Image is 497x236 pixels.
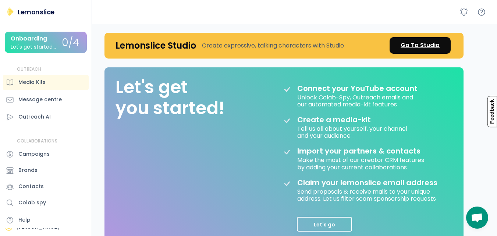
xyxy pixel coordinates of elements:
div: 0/4 [62,37,79,49]
div: Campaigns [18,150,50,158]
div: Outreach AI [18,113,51,121]
div: Create expressive, talking characters with Studio [202,41,344,50]
div: Claim your lemonslice email address [297,178,437,187]
div: Help [18,216,31,224]
div: Tell us all about yourself, your channel and your audience [297,124,409,139]
div: Onboarding [11,35,47,42]
button: Let's go [297,217,352,232]
div: Create a media-kit [297,115,389,124]
div: Open chat [466,207,488,229]
div: OUTREACH [17,66,42,73]
div: Media Kits [18,78,46,86]
div: Connect your YouTube account [297,84,418,93]
a: Go To Studio [390,37,451,54]
div: Let's get you started! [116,77,224,119]
div: Go To Studio [401,41,440,50]
img: Lemonslice [6,7,15,16]
div: Lemonslice [18,7,54,17]
h4: Lemonslice Studio [116,40,196,51]
div: Unlock Colab-Spy, Outreach emails and our automated media-kit features [297,93,415,108]
div: Import your partners & contacts [297,147,420,155]
div: Send proposals & receive mails to your unique address. Let us filter scam sponsorship requests [297,187,444,202]
div: Message centre [18,96,62,103]
div: COLLABORATIONS [17,138,57,144]
div: Make the most of our creator CRM features by adding your current collaborations [297,155,426,170]
div: Let's get started... [11,44,56,50]
div: Contacts [18,183,44,190]
div: Brands [18,166,38,174]
div: Colab spy [18,199,46,207]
